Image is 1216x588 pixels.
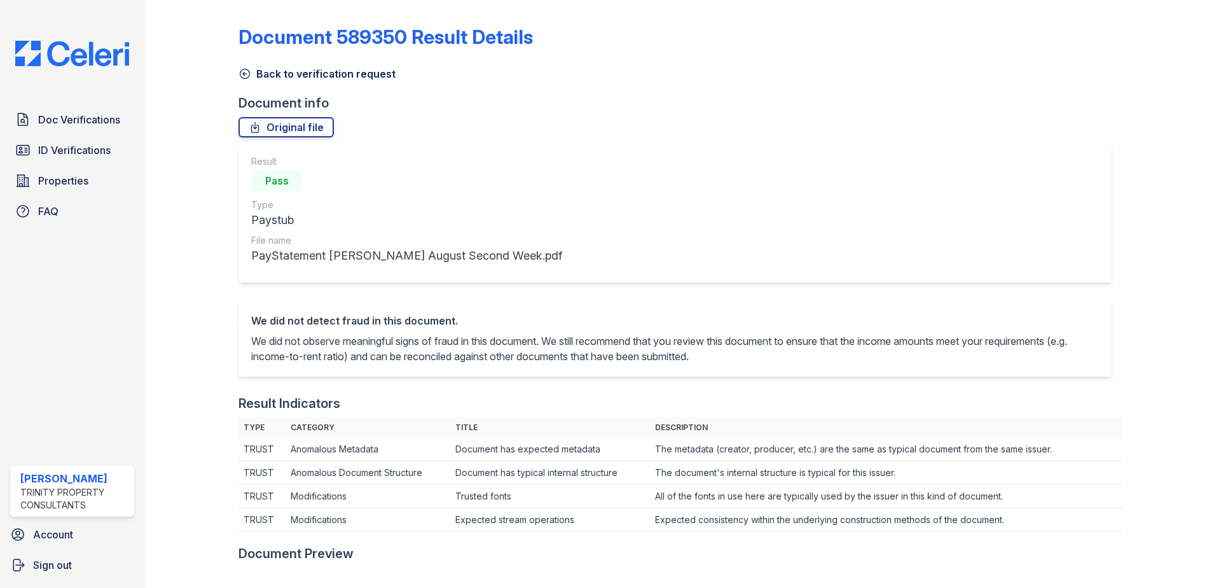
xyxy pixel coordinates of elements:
[286,508,450,532] td: Modifications
[251,234,562,247] div: File name
[286,417,450,438] th: Category
[5,552,139,578] a: Sign out
[238,461,286,485] td: TRUST
[238,94,1122,112] div: Document info
[450,417,650,438] th: Title
[251,247,562,265] div: PayStatement [PERSON_NAME] August Second Week.pdf
[450,438,650,461] td: Document has expected metadata
[5,41,139,66] img: CE_Logo_Blue-a8612792a0a2168367f1c8372b55b34899dd931a85d93a1a3d3e32e68fde9ad4.png
[450,485,650,508] td: Trusted fonts
[10,199,134,224] a: FAQ
[38,112,120,127] span: Doc Verifications
[20,486,129,512] div: Trinity Property Consultants
[238,66,396,81] a: Back to verification request
[10,168,134,193] a: Properties
[238,117,334,137] a: Original file
[286,485,450,508] td: Modifications
[238,395,340,412] div: Result Indicators
[650,438,1122,461] td: The metadata (creator, producer, etc.) are the same as typical document from the same issuer.
[238,25,533,48] a: Document 589350 Result Details
[33,557,72,573] span: Sign out
[38,143,111,158] span: ID Verifications
[251,333,1099,364] p: We did not observe meaningful signs of fraud in this document. We still recommend that you review...
[251,155,562,168] div: Result
[38,204,59,219] span: FAQ
[286,438,450,461] td: Anomalous Metadata
[251,199,562,211] div: Type
[650,485,1122,508] td: All of the fonts in use here are typically used by the issuer in this kind of document.
[10,107,134,132] a: Doc Verifications
[251,211,562,229] div: Paystub
[33,527,73,542] span: Account
[650,508,1122,532] td: Expected consistency within the underlying construction methods of the document.
[286,461,450,485] td: Anomalous Document Structure
[10,137,134,163] a: ID Verifications
[450,508,650,532] td: Expected stream operations
[238,545,354,563] div: Document Preview
[251,313,1099,328] div: We did not detect fraud in this document.
[238,508,286,532] td: TRUST
[238,438,286,461] td: TRUST
[238,417,286,438] th: Type
[5,522,139,547] a: Account
[650,461,1122,485] td: The document's internal structure is typical for this issuer.
[20,471,129,486] div: [PERSON_NAME]
[450,461,650,485] td: Document has typical internal structure
[650,417,1122,438] th: Description
[38,173,88,188] span: Properties
[238,485,286,508] td: TRUST
[251,171,302,191] div: Pass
